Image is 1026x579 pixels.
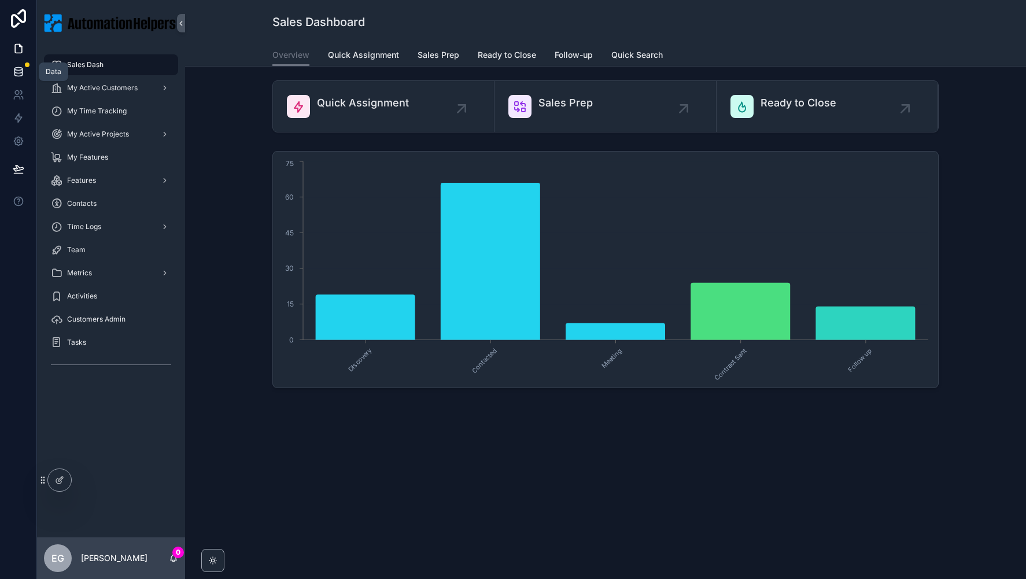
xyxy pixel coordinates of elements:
[272,14,365,30] h1: Sales Dashboard
[494,81,716,132] a: Sales Prep
[761,95,836,111] span: Ready to Close
[67,130,129,139] span: My Active Projects
[272,49,309,61] span: Overview
[67,153,108,162] span: My Features
[46,67,61,76] div: Data
[67,106,127,116] span: My Time Tracking
[418,49,459,61] span: Sales Prep
[846,346,873,374] text: Follow up
[44,14,178,32] img: App logo
[555,49,593,61] span: Follow-up
[317,95,409,111] span: Quick Assignment
[44,78,178,98] a: My Active Customers
[273,81,494,132] a: Quick Assignment
[172,547,184,558] span: 0
[44,170,178,191] a: Features
[289,335,294,344] tspan: 0
[67,83,138,93] span: My Active Customers
[287,300,294,308] tspan: 15
[44,193,178,214] a: Contacts
[67,60,104,69] span: Sales Dash
[478,45,536,68] a: Ready to Close
[81,552,147,564] p: [PERSON_NAME]
[44,309,178,330] a: Customers Admin
[713,346,749,382] text: Contract Sent
[67,245,86,255] span: Team
[555,45,593,68] a: Follow-up
[280,158,931,381] div: chart
[44,54,178,75] a: Sales Dash
[478,49,536,61] span: Ready to Close
[418,45,459,68] a: Sales Prep
[37,46,185,389] div: scrollable content
[285,193,294,201] tspan: 60
[470,346,499,375] text: Contacted
[285,264,294,272] tspan: 30
[600,346,623,370] text: Meeting
[717,81,938,132] a: Ready to Close
[285,228,294,237] tspan: 45
[67,315,126,324] span: Customers Admin
[51,551,64,565] span: EG
[67,176,96,185] span: Features
[44,124,178,145] a: My Active Projects
[538,95,593,111] span: Sales Prep
[44,332,178,353] a: Tasks
[44,286,178,307] a: Activities
[44,147,178,168] a: My Features
[328,49,399,61] span: Quick Assignment
[67,199,97,208] span: Contacts
[44,263,178,283] a: Metrics
[67,222,101,231] span: Time Logs
[346,346,374,374] text: Discovery
[611,45,663,68] a: Quick Search
[44,216,178,237] a: Time Logs
[67,268,92,278] span: Metrics
[44,101,178,121] a: My Time Tracking
[67,338,86,347] span: Tasks
[611,49,663,61] span: Quick Search
[67,292,97,301] span: Activities
[272,45,309,67] a: Overview
[328,45,399,68] a: Quick Assignment
[44,239,178,260] a: Team
[286,159,294,168] tspan: 75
